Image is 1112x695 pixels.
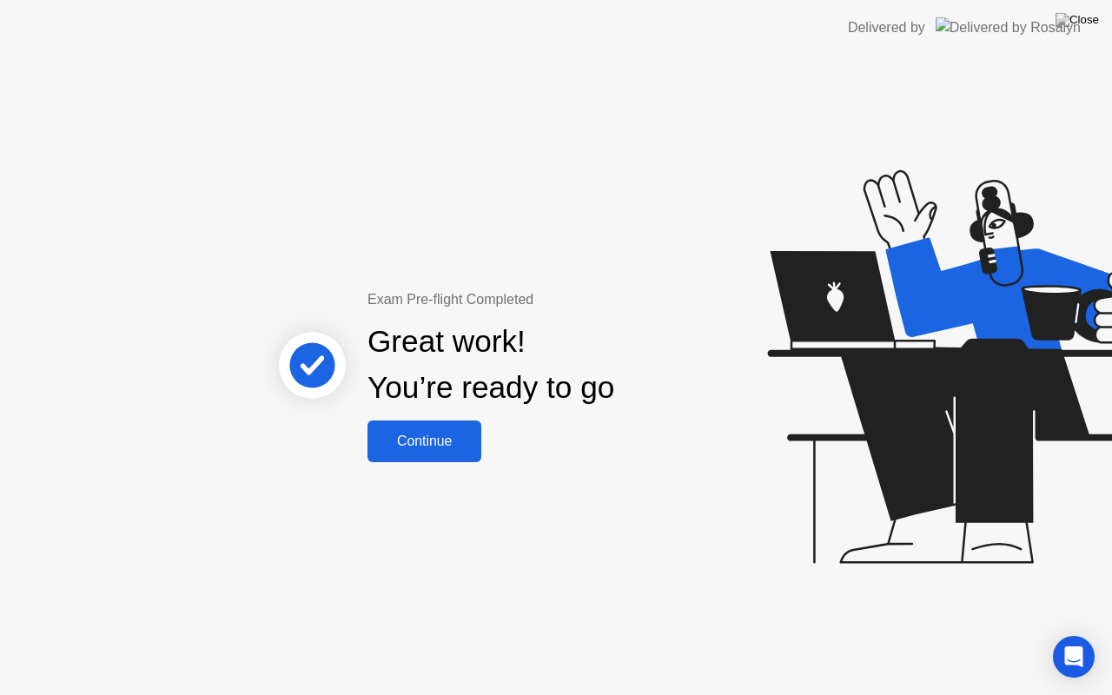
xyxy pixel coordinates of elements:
img: Close [1056,13,1099,27]
div: Continue [373,434,476,449]
div: Great work! You’re ready to go [367,319,614,411]
button: Continue [367,420,481,462]
div: Exam Pre-flight Completed [367,289,726,310]
img: Delivered by Rosalyn [936,17,1081,37]
div: Delivered by [848,17,925,38]
div: Open Intercom Messenger [1053,636,1095,678]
